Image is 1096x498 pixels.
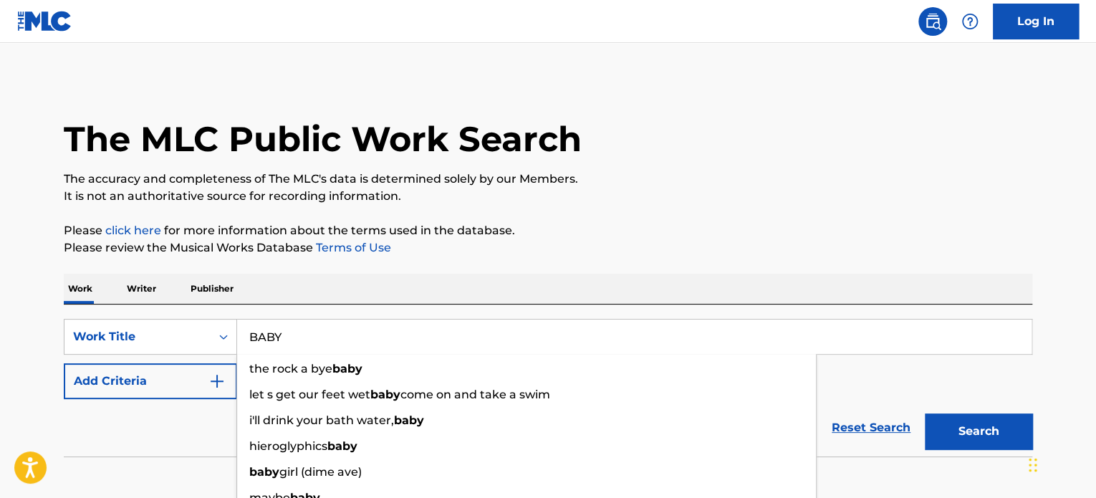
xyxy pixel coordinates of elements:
div: Drag [1029,444,1037,487]
div: Work Title [73,328,202,345]
span: come on and take a swim [400,388,550,401]
p: Please review the Musical Works Database [64,239,1032,257]
span: hieroglyphics [249,439,327,453]
strong: baby [394,413,424,427]
p: Work [64,274,97,304]
div: Help [956,7,984,36]
strong: baby [327,439,357,453]
h1: The MLC Public Work Search [64,118,582,161]
span: the rock a bye [249,362,332,375]
a: Public Search [918,7,947,36]
p: The accuracy and completeness of The MLC's data is determined solely by our Members. [64,171,1032,188]
span: girl (dime ave) [279,465,362,479]
form: Search Form [64,319,1032,456]
button: Add Criteria [64,363,237,399]
span: let s get our feet wet [249,388,370,401]
img: 9d2ae6d4665cec9f34b9.svg [208,373,226,390]
p: Publisher [186,274,238,304]
img: help [961,13,979,30]
strong: baby [249,465,279,479]
a: Log In [993,4,1079,39]
p: Writer [122,274,160,304]
img: MLC Logo [17,11,72,32]
p: It is not an authoritative source for recording information. [64,188,1032,205]
iframe: Chat Widget [1024,429,1096,498]
button: Search [925,413,1032,449]
a: Terms of Use [313,241,391,254]
strong: baby [370,388,400,401]
span: i'll drink your bath water, [249,413,394,427]
a: click here [105,224,161,237]
strong: baby [332,362,362,375]
img: search [924,13,941,30]
p: Please for more information about the terms used in the database. [64,222,1032,239]
a: Reset Search [825,412,918,444]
